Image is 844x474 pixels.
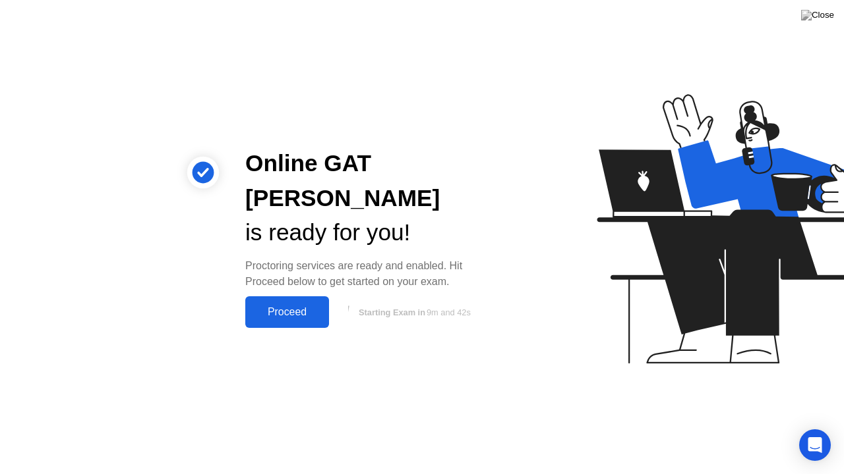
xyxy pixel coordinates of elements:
button: Starting Exam in9m and 42s [336,300,491,325]
img: Close [801,10,834,20]
div: Online GAT [PERSON_NAME] [245,146,491,216]
span: 9m and 42s [427,307,471,317]
div: Proctoring services are ready and enabled. Hit Proceed below to get started on your exam. [245,258,491,290]
div: is ready for you! [245,215,491,250]
div: Proceed [249,306,325,318]
div: Open Intercom Messenger [799,429,831,461]
button: Proceed [245,296,329,328]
